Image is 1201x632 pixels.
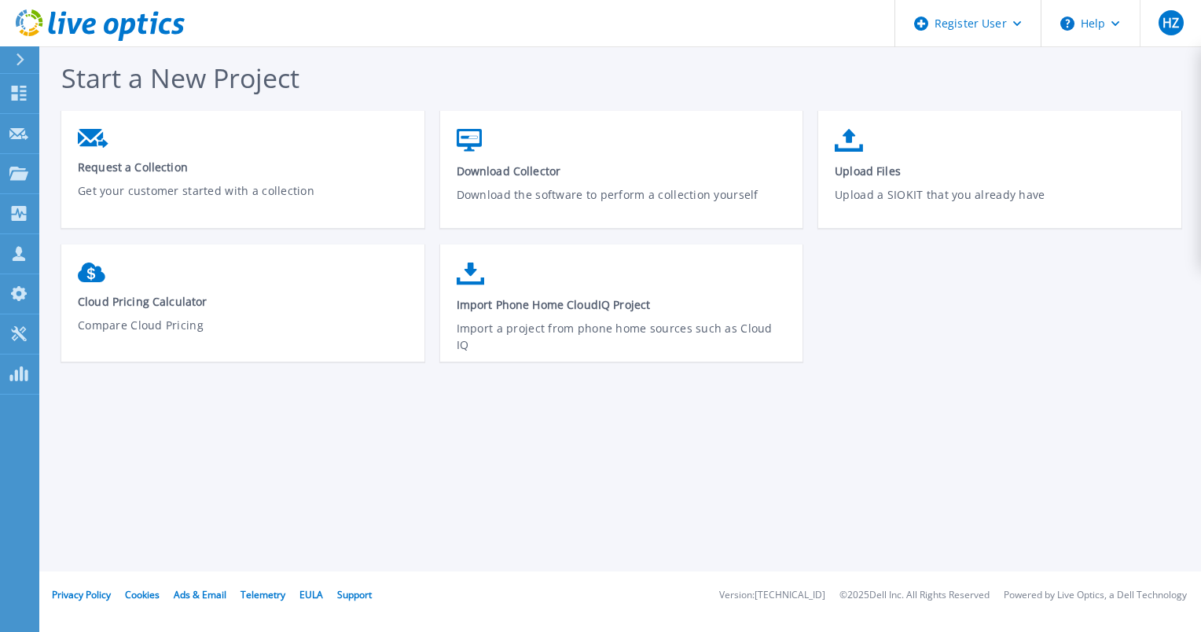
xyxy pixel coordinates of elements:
[1004,590,1187,601] li: Powered by Live Optics, a Dell Technology
[61,121,424,230] a: Request a CollectionGet your customer started with a collection
[818,121,1181,233] a: Upload FilesUpload a SIOKIT that you already have
[457,164,788,178] span: Download Collector
[457,320,788,356] p: Import a project from phone home sources such as Cloud IQ
[78,317,409,353] p: Compare Cloud Pricing
[457,186,788,222] p: Download the software to perform a collection yourself
[1162,17,1179,29] span: HZ
[52,588,111,601] a: Privacy Policy
[299,588,323,601] a: EULA
[457,297,788,312] span: Import Phone Home CloudIQ Project
[125,588,160,601] a: Cookies
[839,590,990,601] li: © 2025 Dell Inc. All Rights Reserved
[61,255,424,365] a: Cloud Pricing CalculatorCompare Cloud Pricing
[174,588,226,601] a: Ads & Email
[78,182,409,219] p: Get your customer started with a collection
[719,590,825,601] li: Version: [TECHNICAL_ID]
[337,588,372,601] a: Support
[241,588,285,601] a: Telemetry
[440,121,803,233] a: Download CollectorDownload the software to perform a collection yourself
[835,186,1166,222] p: Upload a SIOKIT that you already have
[835,164,1166,178] span: Upload Files
[61,60,299,96] span: Start a New Project
[78,294,409,309] span: Cloud Pricing Calculator
[78,160,409,175] span: Request a Collection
